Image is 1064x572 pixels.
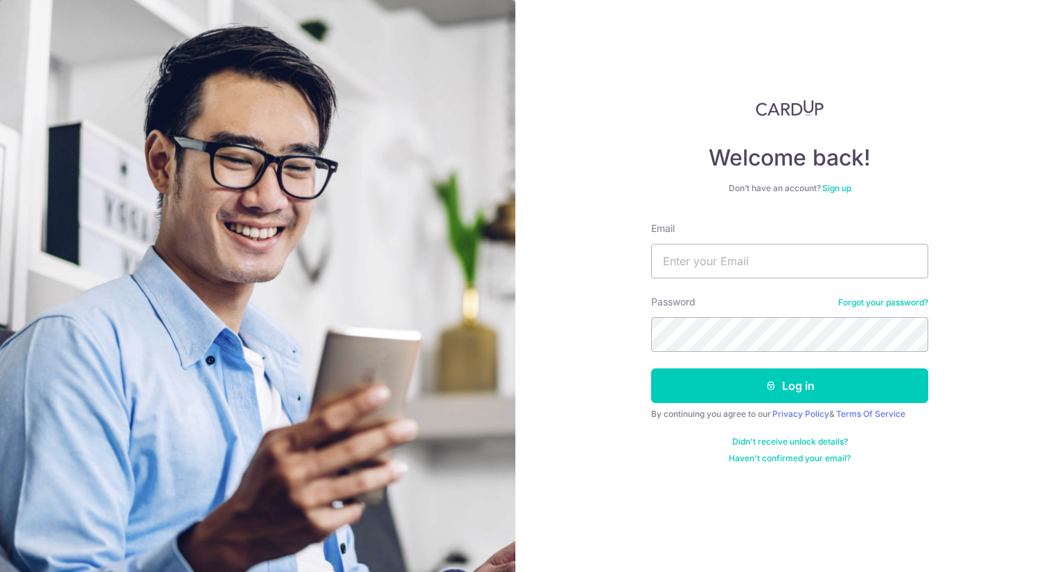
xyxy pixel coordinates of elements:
[732,436,848,447] a: Didn't receive unlock details?
[729,453,851,464] a: Haven't confirmed your email?
[772,409,829,419] a: Privacy Policy
[651,222,675,235] label: Email
[651,409,928,420] div: By continuing you agree to our &
[822,183,851,193] a: Sign up
[838,297,928,308] a: Forgot your password?
[651,183,928,194] div: Don’t have an account?
[651,368,928,403] button: Log in
[651,144,928,172] h4: Welcome back!
[756,100,824,116] img: CardUp Logo
[836,409,905,419] a: Terms Of Service
[651,244,928,278] input: Enter your Email
[651,295,695,309] label: Password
